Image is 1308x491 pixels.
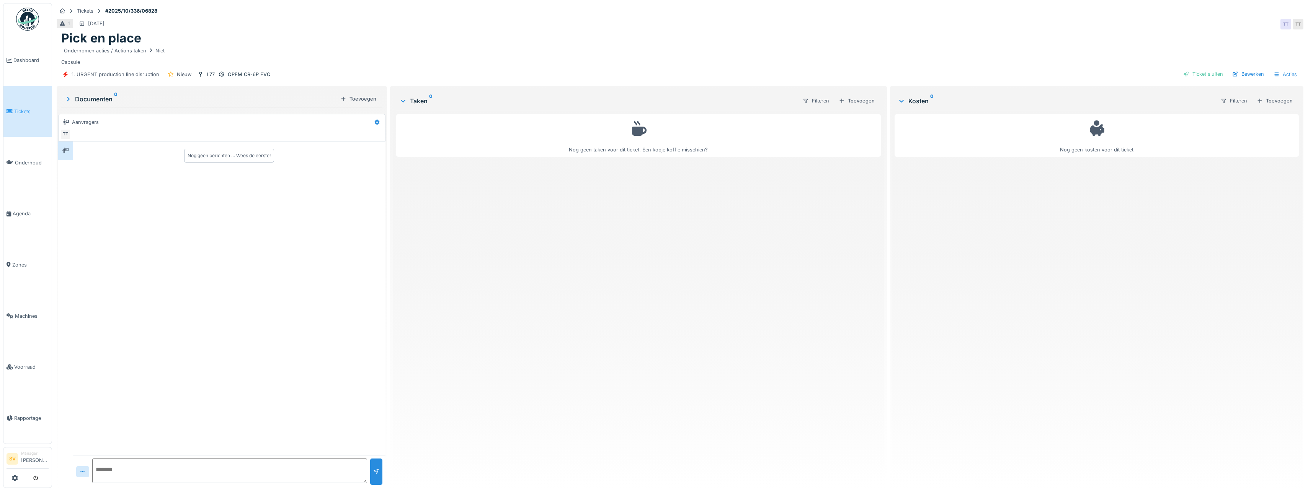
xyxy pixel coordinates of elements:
[1180,69,1226,79] div: Ticket sluiten
[1280,19,1291,29] div: TT
[13,57,49,64] span: Dashboard
[3,393,52,444] a: Rapportage
[3,35,52,86] a: Dashboard
[64,47,165,54] div: Ondernomen acties / Actions taken Niet
[900,118,1294,153] div: Nog geen kosten voor dit ticket
[1293,19,1303,29] div: TT
[7,453,18,465] li: SV
[15,312,49,320] span: Machines
[799,95,833,106] div: Filteren
[207,71,215,78] div: L77
[429,96,433,106] sup: 0
[177,71,191,78] div: Nieuw
[337,94,379,104] div: Toevoegen
[64,94,337,104] div: Documenten
[1270,69,1300,80] div: Acties
[3,86,52,137] a: Tickets
[930,96,934,106] sup: 0
[60,129,71,140] div: TT
[3,137,52,188] a: Onderhoud
[61,46,1299,66] div: Capsule
[21,450,49,456] div: Manager
[72,71,159,78] div: 1. URGENT production line disruption
[88,20,105,27] div: [DATE]
[836,96,878,106] div: Toevoegen
[102,7,160,15] strong: #2025/10/336/06828
[16,8,39,31] img: Badge_color-CXgf-gQk.svg
[3,239,52,291] a: Zones
[1229,69,1267,79] div: Bewerken
[898,96,1214,106] div: Kosten
[228,71,271,78] div: OPEM CR-6P EVO
[72,119,99,126] div: Aanvragers
[12,261,49,268] span: Zones
[3,290,52,341] a: Machines
[3,341,52,393] a: Voorraad
[13,210,49,217] span: Agenda
[188,152,271,159] div: Nog geen berichten … Wees de eerste!
[1217,95,1251,106] div: Filteren
[401,118,876,153] div: Nog geen taken voor dit ticket. Een kopje koffie misschien?
[77,7,93,15] div: Tickets
[15,159,49,166] span: Onderhoud
[21,450,49,467] li: [PERSON_NAME]
[7,450,49,469] a: SV Manager[PERSON_NAME]
[3,188,52,239] a: Agenda
[1254,96,1296,106] div: Toevoegen
[114,94,118,104] sup: 0
[69,20,70,27] div: 1
[399,96,796,106] div: Taken
[14,415,49,422] span: Rapportage
[14,363,49,371] span: Voorraad
[14,108,49,115] span: Tickets
[61,31,141,46] h1: Pick en place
